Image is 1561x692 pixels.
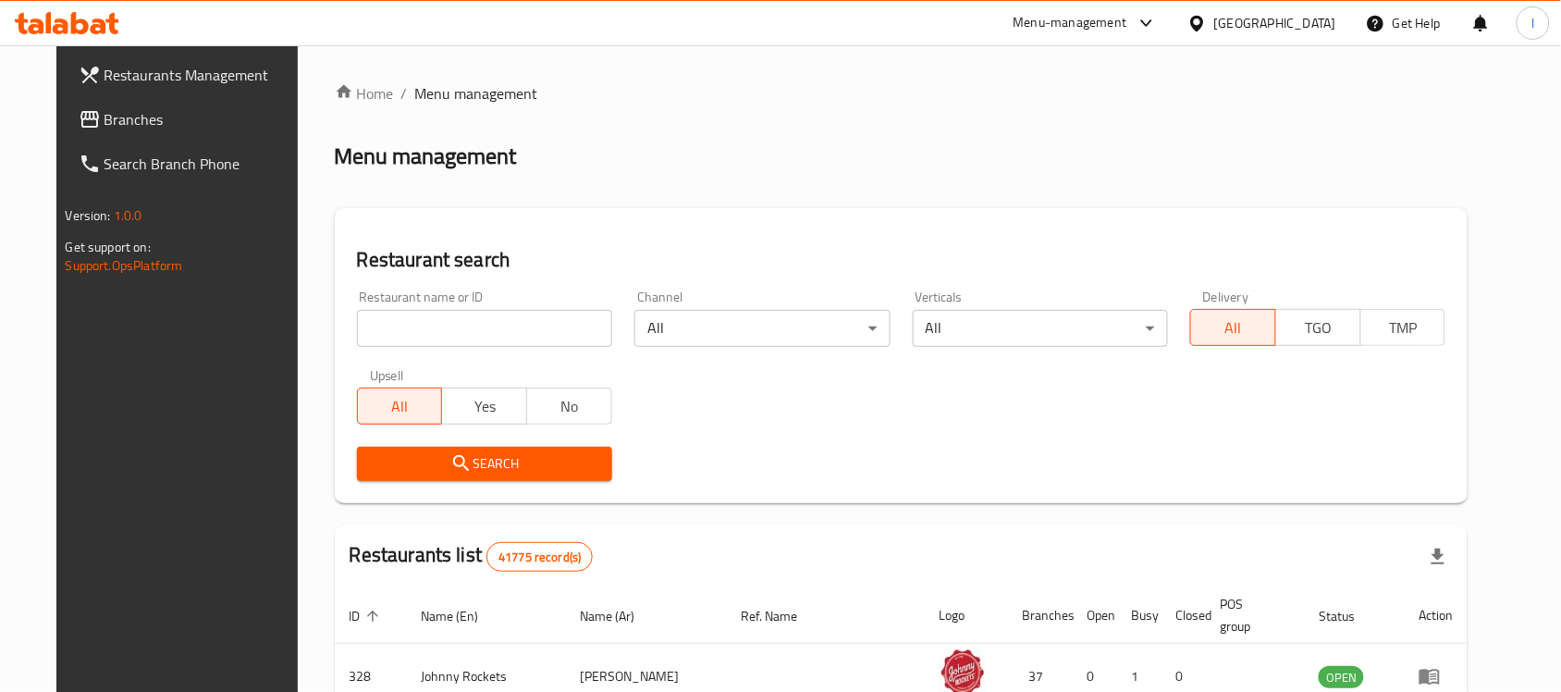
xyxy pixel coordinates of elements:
span: ID [350,605,385,627]
span: All [1198,315,1269,341]
span: 41775 record(s) [487,549,592,566]
th: Open [1073,587,1117,644]
label: Delivery [1203,290,1249,303]
span: Yes [449,393,520,420]
a: Restaurants Management [64,53,317,97]
nav: breadcrumb [335,82,1469,105]
span: Branches [104,108,302,130]
button: All [1190,309,1276,346]
input: Search for restaurant name or ID.. [357,310,612,347]
button: All [357,388,443,425]
button: Search [357,447,612,481]
button: No [526,388,612,425]
span: Ref. Name [741,605,821,627]
th: Action [1404,587,1468,644]
div: Export file [1416,535,1460,579]
a: Branches [64,97,317,142]
span: Name (En) [422,605,503,627]
span: No [535,393,605,420]
h2: Menu management [335,142,517,171]
button: TMP [1360,309,1446,346]
button: Yes [441,388,527,425]
span: Search Branch Phone [104,153,302,175]
div: Total records count [486,542,593,572]
div: [GEOGRAPHIC_DATA] [1214,13,1336,33]
span: l [1531,13,1534,33]
span: Version: [66,204,111,228]
span: 1.0.0 [114,204,142,228]
a: Home [335,82,394,105]
button: TGO [1275,309,1361,346]
span: TMP [1369,315,1439,341]
div: All [913,310,1168,347]
li: / [401,82,408,105]
label: Upsell [370,369,404,382]
th: Closed [1162,587,1206,644]
a: Support.OpsPlatform [66,253,183,278]
div: Menu [1419,665,1453,687]
th: Busy [1117,587,1162,644]
span: All [365,393,436,420]
span: Menu management [415,82,538,105]
div: OPEN [1319,666,1364,688]
a: Search Branch Phone [64,142,317,186]
th: Branches [1008,587,1073,644]
div: All [634,310,890,347]
div: Menu-management [1014,12,1127,34]
span: Search [372,452,597,476]
span: Name (Ar) [580,605,658,627]
span: TGO [1284,315,1354,341]
span: Get support on: [66,235,151,259]
h2: Restaurant search [357,246,1446,274]
th: Logo [925,587,1008,644]
span: OPEN [1319,667,1364,688]
span: POS group [1221,593,1283,637]
span: Restaurants Management [104,64,302,86]
h2: Restaurants list [350,541,594,572]
span: Status [1319,605,1379,627]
